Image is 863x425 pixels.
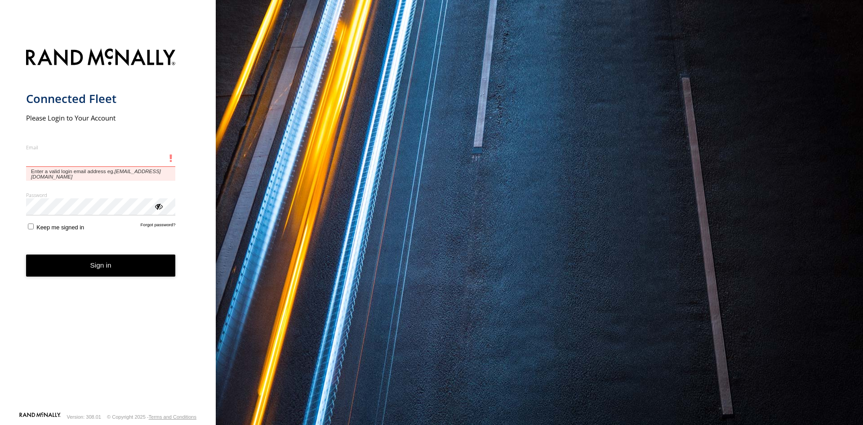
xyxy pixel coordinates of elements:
input: Keep me signed in [28,224,34,229]
a: Terms and Conditions [149,414,196,420]
a: Visit our Website [19,412,61,421]
label: Email [26,144,176,151]
h1: Connected Fleet [26,91,176,106]
div: Version: 308.01 [67,414,101,420]
h2: Please Login to Your Account [26,113,176,122]
img: Rand McNally [26,47,176,70]
em: [EMAIL_ADDRESS][DOMAIN_NAME] [31,169,161,179]
label: Password [26,192,176,198]
a: Forgot password? [141,222,176,231]
span: Keep me signed in [36,224,84,231]
button: Sign in [26,255,176,277]
div: © Copyright 2025 - [107,414,196,420]
div: ViewPassword [154,201,163,210]
span: Enter a valid login email address eg. [26,167,176,181]
form: main [26,43,190,412]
